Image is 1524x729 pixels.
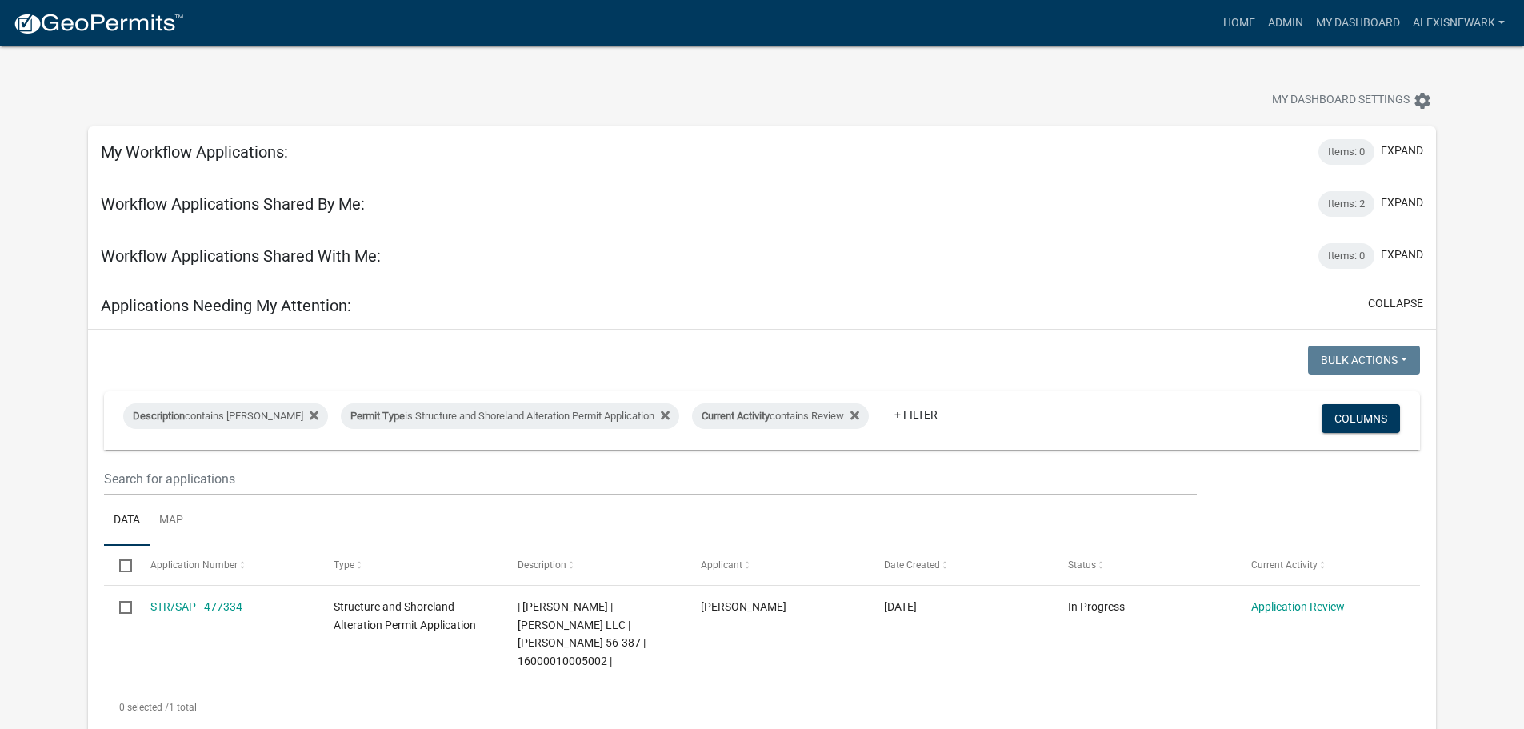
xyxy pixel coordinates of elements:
span: 0 selected / [119,702,169,713]
button: expand [1381,142,1423,159]
a: My Dashboard [1310,8,1406,38]
a: alexisnewark [1406,8,1511,38]
span: Type [334,559,354,571]
datatable-header-cell: Select [104,546,134,584]
span: My Dashboard Settings [1272,91,1410,110]
span: Description [518,559,566,571]
datatable-header-cell: Date Created [869,546,1052,584]
datatable-header-cell: Applicant [686,546,869,584]
span: Michael Thielen [701,600,786,613]
a: Data [104,495,150,547]
span: Application Number [150,559,238,571]
button: Bulk Actions [1308,346,1420,375]
button: My Dashboard Settingssettings [1259,85,1445,116]
input: Search for applications [104,463,1196,495]
button: expand [1381,194,1423,211]
div: 1 total [104,687,1420,727]
div: contains Review [692,403,869,429]
div: Items: 0 [1318,243,1374,269]
h5: My Workflow Applications: [101,142,288,162]
div: contains [PERSON_NAME] [123,403,328,429]
h5: Workflow Applications Shared By Me: [101,194,365,214]
span: Status [1068,559,1096,571]
span: Applicant [701,559,742,571]
datatable-header-cell: Description [502,546,685,584]
button: expand [1381,246,1423,263]
span: Structure and Shoreland Alteration Permit Application [334,600,476,631]
a: Home [1217,8,1262,38]
datatable-header-cell: Current Activity [1236,546,1419,584]
datatable-header-cell: Application Number [135,546,318,584]
a: Application Review [1251,600,1345,613]
span: In Progress [1068,600,1125,613]
div: is Structure and Shoreland Alteration Permit Application [341,403,679,429]
span: Current Activity [1251,559,1318,571]
span: Current Activity [702,410,770,422]
span: | Alexis Newark | CAMP SYBIL LLC | Sybil 56-387 | 16000010005002 | [518,600,646,667]
datatable-header-cell: Status [1053,546,1236,584]
button: collapse [1368,295,1423,312]
span: Description [133,410,185,422]
button: Columns [1322,404,1400,433]
a: Map [150,495,193,547]
a: STR/SAP - 477334 [150,600,242,613]
div: Items: 0 [1318,139,1374,165]
i: settings [1413,91,1432,110]
a: + Filter [882,400,950,429]
a: Admin [1262,8,1310,38]
h5: Applications Needing My Attention: [101,296,351,315]
span: Permit Type [350,410,405,422]
datatable-header-cell: Type [318,546,502,584]
h5: Workflow Applications Shared With Me: [101,246,381,266]
span: Date Created [884,559,940,571]
div: Items: 2 [1318,191,1374,217]
span: 09/11/2025 [884,600,917,613]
